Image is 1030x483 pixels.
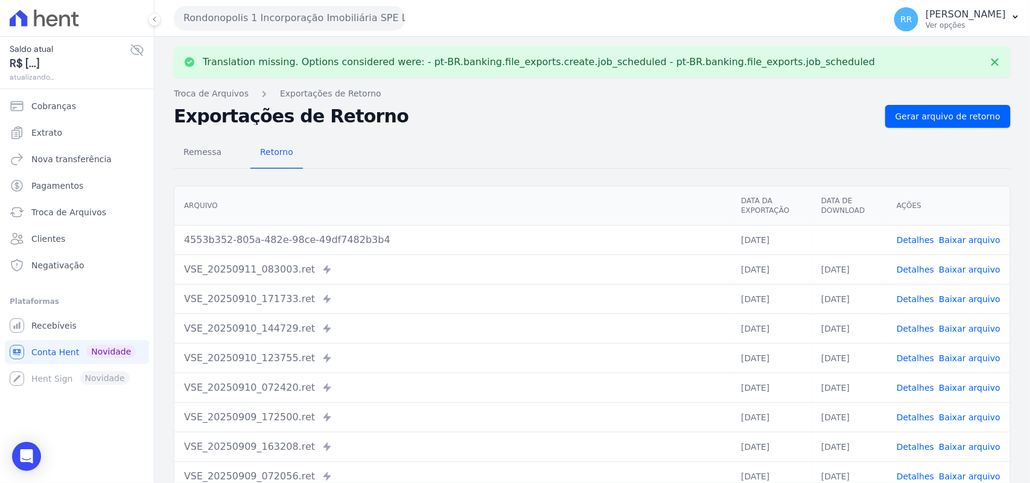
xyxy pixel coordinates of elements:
a: Detalhes [897,412,934,422]
p: Translation missing. Options considered were: - pt-BR.banking.file_exports.create.job_scheduled -... [203,56,875,68]
a: Baixar arquivo [939,294,1000,304]
td: [DATE] [812,284,887,314]
span: Negativação [31,259,84,271]
span: Troca de Arquivos [31,206,106,218]
a: Clientes [5,227,149,251]
p: [PERSON_NAME] [926,8,1006,21]
td: [DATE] [812,254,887,284]
span: atualizando... [10,72,130,83]
a: Retorno [250,137,303,169]
a: Detalhes [897,235,934,245]
span: Novidade [86,345,136,358]
span: Clientes [31,233,65,245]
div: VSE_20250910_144729.ret [184,321,722,336]
a: Extrato [5,121,149,145]
div: VSE_20250909_163208.ret [184,440,722,454]
td: [DATE] [812,432,887,461]
a: Negativação [5,253,149,277]
span: Gerar arquivo de retorno [895,110,1000,122]
a: Baixar arquivo [939,353,1000,363]
nav: Breadcrumb [174,87,1011,100]
a: Nova transferência [5,147,149,171]
td: [DATE] [731,432,812,461]
td: [DATE] [731,314,812,343]
td: [DATE] [812,343,887,373]
div: VSE_20250911_083003.ret [184,262,722,277]
a: Detalhes [897,353,934,363]
a: Recebíveis [5,314,149,338]
a: Detalhes [897,442,934,452]
span: Remessa [176,140,229,164]
a: Baixar arquivo [939,472,1000,481]
span: R$ [...] [10,55,130,72]
button: RR [PERSON_NAME] Ver opções [885,2,1030,36]
td: [DATE] [731,254,812,284]
a: Detalhes [897,324,934,333]
span: Pagamentos [31,180,83,192]
td: [DATE] [812,373,887,402]
a: Detalhes [897,383,934,393]
a: Conta Hent Novidade [5,340,149,364]
a: Troca de Arquivos [174,87,249,100]
nav: Sidebar [10,94,144,391]
div: Open Intercom Messenger [12,442,41,471]
p: Ver opções [926,21,1006,30]
a: Gerar arquivo de retorno [885,105,1011,128]
td: [DATE] [731,402,812,432]
button: Rondonopolis 1 Incorporação Imobiliária SPE LTDA [174,6,405,30]
th: Data da Exportação [731,186,812,226]
div: VSE_20250910_072420.ret [184,380,722,395]
td: [DATE] [731,225,812,254]
td: [DATE] [731,373,812,402]
div: Plataformas [10,294,144,309]
span: Conta Hent [31,346,79,358]
a: Detalhes [897,294,934,304]
a: Baixar arquivo [939,235,1000,245]
h2: Exportações de Retorno [174,108,876,125]
span: Saldo atual [10,43,130,55]
td: [DATE] [731,284,812,314]
a: Baixar arquivo [939,412,1000,422]
td: [DATE] [731,343,812,373]
div: 4553b352-805a-482e-98ce-49df7482b3b4 [184,233,722,247]
span: Retorno [253,140,300,164]
div: VSE_20250909_172500.ret [184,410,722,425]
span: Nova transferência [31,153,112,165]
a: Troca de Arquivos [5,200,149,224]
a: Baixar arquivo [939,383,1000,393]
span: Cobranças [31,100,76,112]
span: Recebíveis [31,320,77,332]
span: Extrato [31,127,62,139]
th: Ações [887,186,1010,226]
a: Detalhes [897,265,934,274]
a: Baixar arquivo [939,324,1000,333]
td: [DATE] [812,402,887,432]
th: Data de Download [812,186,887,226]
a: Detalhes [897,472,934,481]
a: Baixar arquivo [939,442,1000,452]
div: VSE_20250910_123755.ret [184,351,722,365]
a: Baixar arquivo [939,265,1000,274]
a: Exportações de Retorno [280,87,381,100]
a: Remessa [174,137,231,169]
td: [DATE] [812,314,887,343]
div: VSE_20250910_171733.ret [184,292,722,306]
a: Pagamentos [5,174,149,198]
a: Cobranças [5,94,149,118]
th: Arquivo [174,186,731,226]
span: RR [900,15,912,24]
